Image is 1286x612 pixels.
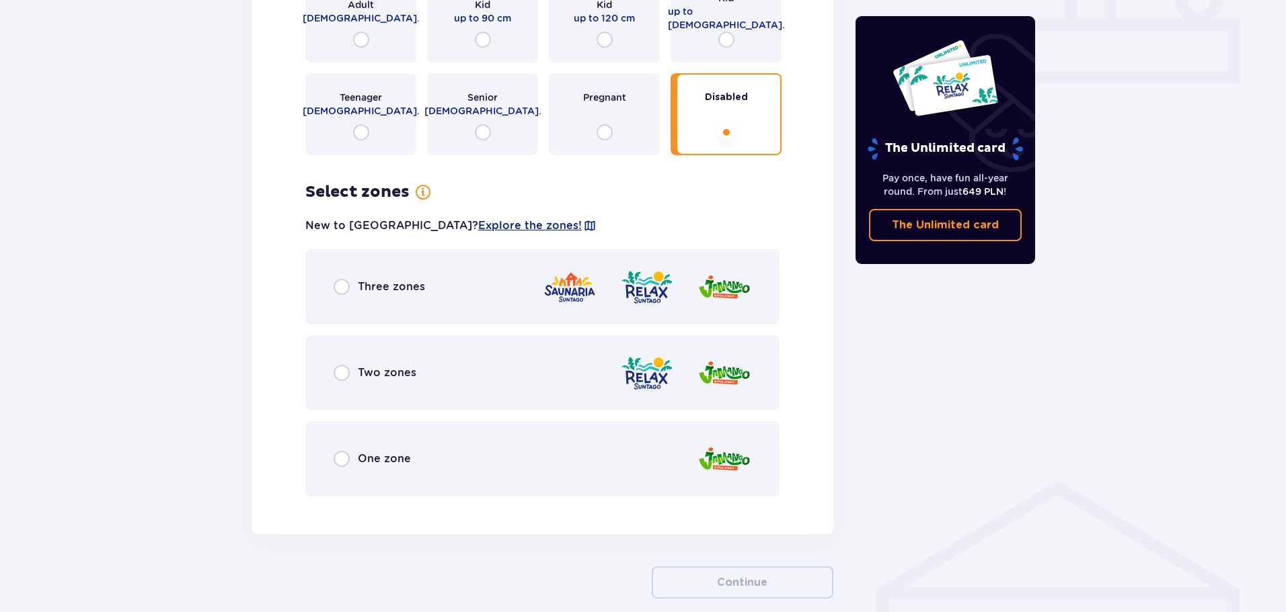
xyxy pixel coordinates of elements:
[305,218,597,233] p: New to [GEOGRAPHIC_DATA]?
[697,354,751,392] img: Jamango
[340,91,382,104] span: Teenager
[620,268,674,306] img: Relax
[668,5,785,32] span: up to [DEMOGRAPHIC_DATA].
[467,91,498,104] span: Senior
[424,104,541,118] span: [DEMOGRAPHIC_DATA].
[892,39,999,117] img: Two entry cards to Suntago with the word 'UNLIMITED RELAX', featuring a white background with tro...
[869,209,1022,241] a: The Unlimited card
[620,354,674,392] img: Relax
[543,268,597,306] img: Saunaria
[866,137,1024,161] p: The Unlimited card
[697,440,751,478] img: Jamango
[358,279,425,294] span: Three zones
[869,171,1022,198] p: Pay once, have fun all-year round. From just !
[652,566,833,599] button: Continue
[358,365,416,380] span: Two zones
[454,11,511,25] span: up to 90 cm
[305,182,410,202] h3: Select zones
[962,186,1004,197] span: 649 PLN
[574,11,635,25] span: up to 120 cm
[303,104,420,118] span: [DEMOGRAPHIC_DATA].
[717,575,767,590] p: Continue
[303,11,420,25] span: [DEMOGRAPHIC_DATA].
[358,451,411,466] span: One zone
[583,91,626,104] span: Pregnant
[478,218,582,233] a: Explore the zones!
[705,91,748,104] span: Disabled
[697,268,751,306] img: Jamango
[892,218,999,232] p: The Unlimited card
